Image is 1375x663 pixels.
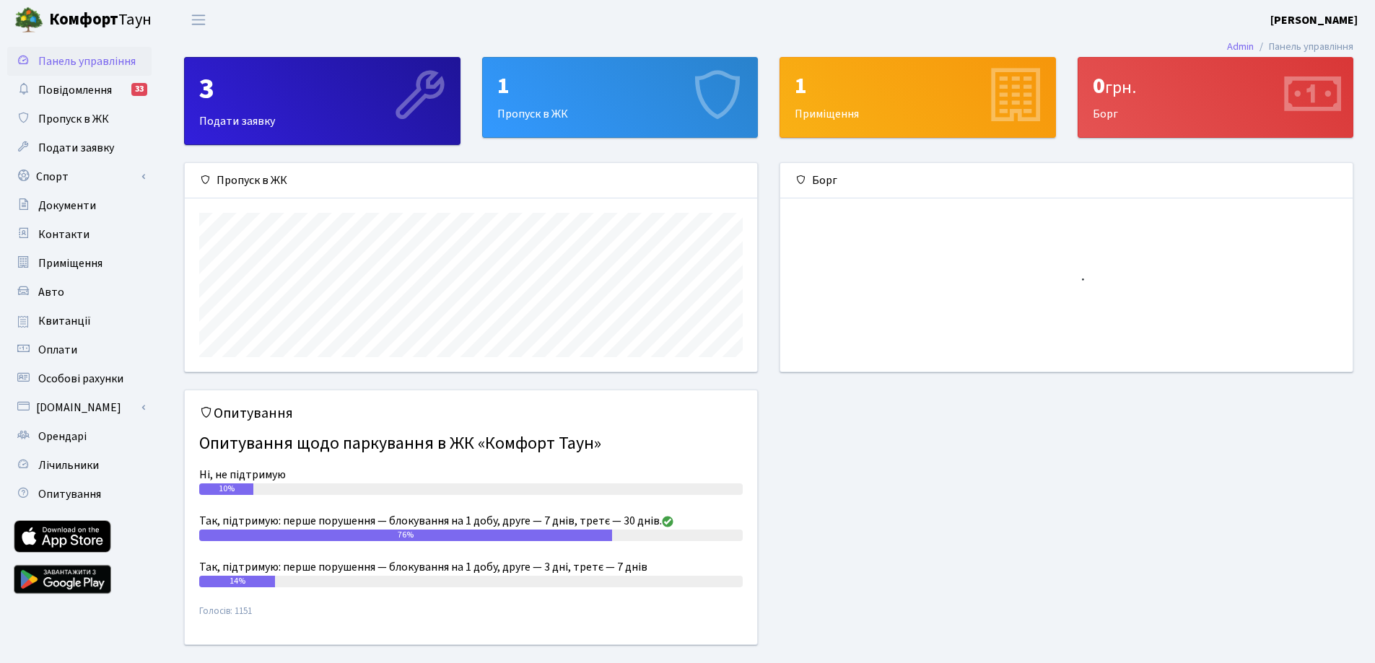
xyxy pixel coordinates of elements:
span: Особові рахунки [38,371,123,387]
span: Квитанції [38,313,91,329]
span: Повідомлення [38,82,112,98]
div: 0 [1093,72,1339,100]
a: 3Подати заявку [184,57,460,145]
b: [PERSON_NAME] [1270,12,1358,28]
span: Пропуск в ЖК [38,111,109,127]
a: Оплати [7,335,152,364]
div: Борг [1078,58,1353,137]
div: Пропуск в ЖК [185,163,757,198]
a: Подати заявку [7,133,152,162]
div: Ні, не підтримую [199,466,743,483]
span: Приміщення [38,255,102,271]
a: Спорт [7,162,152,191]
div: Приміщення [780,58,1055,137]
span: Орендарі [38,429,87,444]
li: Панель управління [1254,39,1353,55]
span: Таун [49,8,152,32]
a: Панель управління [7,47,152,76]
span: Лічильники [38,457,99,473]
h5: Опитування [199,405,743,422]
div: Борг [780,163,1353,198]
span: Авто [38,284,64,300]
div: 1 [795,72,1041,100]
div: Так, підтримую: перше порушення — блокування на 1 добу, друге — 3 дні, третє — 7 днів [199,558,743,576]
a: Контакти [7,220,152,249]
a: 1Приміщення [780,57,1056,138]
div: 1 [497,72,743,100]
h4: Опитування щодо паркування в ЖК «Комфорт Таун» [199,428,743,460]
span: Опитування [38,486,101,502]
a: Квитанції [7,307,152,335]
span: грн. [1105,75,1136,100]
div: 10% [199,483,253,495]
img: logo.png [14,6,43,35]
div: Подати заявку [185,58,460,144]
small: Голосів: 1151 [199,605,743,630]
div: Пропуск в ЖК [483,58,758,137]
span: Панель управління [38,53,136,69]
a: Лічильники [7,451,152,480]
button: Переключити навігацію [180,8,217,32]
div: 76% [199,530,612,541]
b: Комфорт [49,8,118,31]
a: 1Пропуск в ЖК [482,57,759,138]
span: Подати заявку [38,140,114,156]
span: Документи [38,198,96,214]
a: [PERSON_NAME] [1270,12,1358,29]
div: 33 [131,83,147,96]
div: 3 [199,72,445,107]
a: Приміщення [7,249,152,278]
span: Оплати [38,342,77,358]
div: 14% [199,576,275,587]
a: Admin [1227,39,1254,54]
a: Пропуск в ЖК [7,105,152,133]
a: Особові рахунки [7,364,152,393]
a: Документи [7,191,152,220]
a: Авто [7,278,152,307]
a: Повідомлення33 [7,76,152,105]
a: [DOMAIN_NAME] [7,393,152,422]
span: Контакти [38,227,90,242]
nav: breadcrumb [1205,32,1375,62]
div: Так, підтримую: перше порушення — блокування на 1 добу, друге — 7 днів, третє — 30 днів. [199,512,743,530]
a: Опитування [7,480,152,509]
a: Орендарі [7,422,152,451]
